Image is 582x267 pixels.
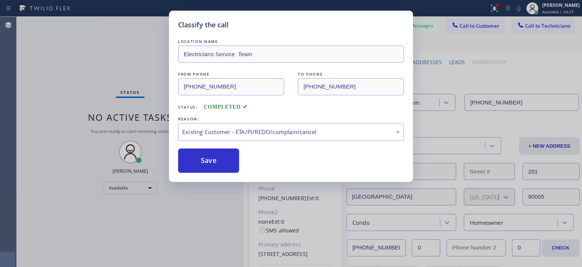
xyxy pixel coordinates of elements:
[204,104,248,110] span: COMPLETED
[178,20,228,30] h5: Classify the call
[178,78,284,95] input: From phone
[178,38,404,46] div: LOCATION NAME
[178,104,198,110] span: Status:
[298,70,404,78] div: TO PHONE
[178,115,404,123] div: REASON:
[298,78,404,95] input: To phone
[178,149,239,173] button: Save
[178,70,284,78] div: FROM PHONE
[182,128,400,136] div: Existing Customer - ETA/PI/REDO/complain/cancel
